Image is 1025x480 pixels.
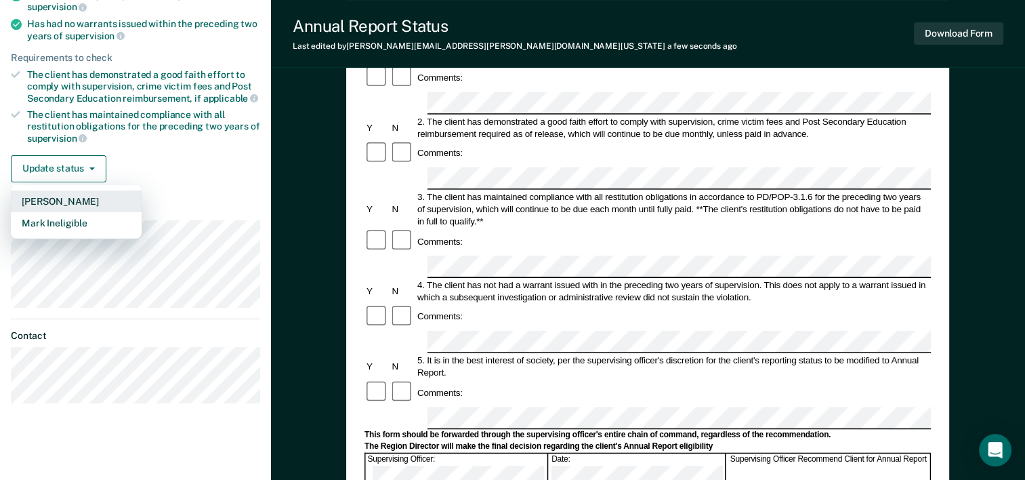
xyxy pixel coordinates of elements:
[364,203,390,215] div: Y
[11,212,142,234] button: Mark Ineligible
[11,191,142,212] button: [PERSON_NAME]
[415,115,931,140] div: 2. The client has demonstrated a good faith effort to comply with supervision, crime victim fees ...
[27,18,260,41] div: Has had no warrants issued within the preceding two years of
[364,121,390,134] div: Y
[27,1,87,12] span: supervision
[390,285,415,297] div: N
[11,155,106,182] button: Update status
[293,16,737,36] div: Annual Report Status
[364,361,390,373] div: Y
[415,147,465,159] div: Comments:
[415,311,465,323] div: Comments:
[293,41,737,51] div: Last edited by [PERSON_NAME][EMAIL_ADDRESS][PERSON_NAME][DOMAIN_NAME][US_STATE]
[415,235,465,247] div: Comments:
[415,355,931,379] div: 5. It is in the best interest of society, per the supervising officer's discretion for the client...
[65,31,125,41] span: supervision
[415,279,931,303] div: 4. The client has not had a warrant issued with in the preceding two years of supervision. This d...
[390,361,415,373] div: N
[11,330,260,342] dt: Contact
[364,441,931,452] div: The Region Director will make the final decision regarding the client's Annual Report eligibility
[415,72,465,84] div: Comments:
[203,93,258,104] span: applicable
[914,22,1003,45] button: Download Form
[415,386,465,399] div: Comments:
[364,430,931,441] div: This form should be forwarded through the supervising officer's entire chain of command, regardle...
[667,41,737,51] span: a few seconds ago
[390,203,415,215] div: N
[979,434,1011,466] div: Open Intercom Messenger
[390,121,415,134] div: N
[27,109,260,144] div: The client has maintained compliance with all restitution obligations for the preceding two years of
[11,52,260,64] div: Requirements to check
[27,133,87,144] span: supervision
[27,69,260,104] div: The client has demonstrated a good faith effort to comply with supervision, crime victim fees and...
[415,191,931,227] div: 3. The client has maintained compliance with all restitution obligations in accordance to PD/POP-...
[364,285,390,297] div: Y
